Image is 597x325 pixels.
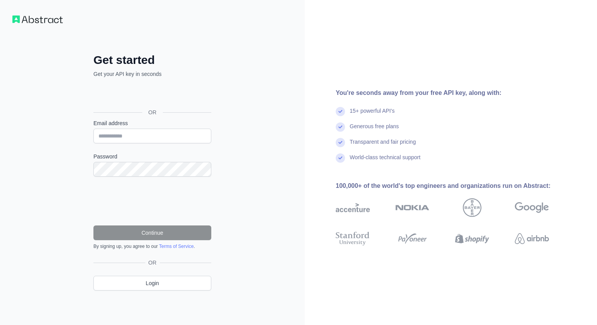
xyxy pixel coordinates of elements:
[93,53,211,67] h2: Get started
[336,88,574,98] div: You're seconds away from your free API key, along with:
[350,122,399,138] div: Generous free plans
[336,198,370,217] img: accenture
[93,70,211,78] p: Get your API key in seconds
[90,86,214,103] iframe: Sign in with Google Button
[12,15,63,23] img: Workflow
[93,276,211,291] a: Login
[336,122,345,132] img: check mark
[93,225,211,240] button: Continue
[455,230,489,247] img: shopify
[159,244,193,249] a: Terms of Service
[336,107,345,116] img: check mark
[336,181,574,191] div: 100,000+ of the world's top engineers and organizations run on Abstract:
[93,153,211,160] label: Password
[463,198,481,217] img: bayer
[515,198,549,217] img: google
[145,259,160,267] span: OR
[350,138,416,153] div: Transparent and fair pricing
[515,230,549,247] img: airbnb
[336,230,370,247] img: stanford university
[93,186,211,216] iframe: reCAPTCHA
[350,153,421,169] div: World-class technical support
[395,230,430,247] img: payoneer
[142,108,163,116] span: OR
[93,243,211,249] div: By signing up, you agree to our .
[93,119,211,127] label: Email address
[336,138,345,147] img: check mark
[350,107,395,122] div: 15+ powerful API's
[395,198,430,217] img: nokia
[336,153,345,163] img: check mark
